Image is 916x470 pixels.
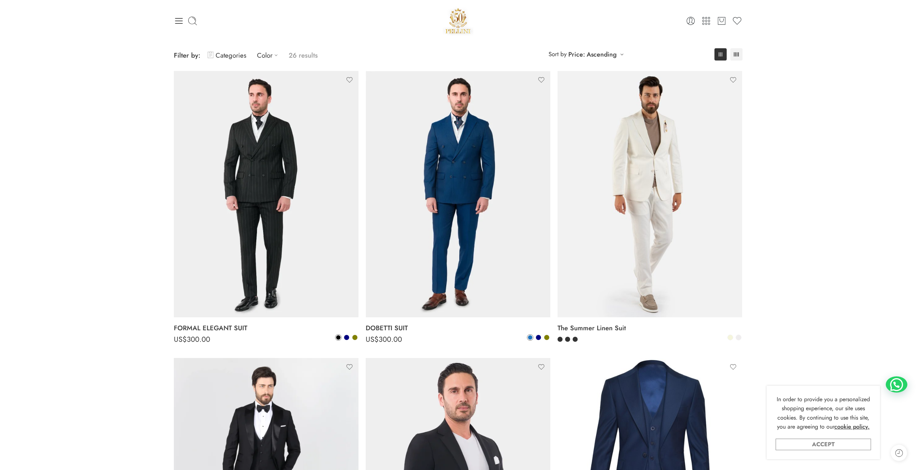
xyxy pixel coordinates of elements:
a: Olive [543,334,550,341]
a: Wishlist [732,16,742,26]
a: Blue [527,334,533,341]
a: Color [257,47,281,64]
p: 26 results [289,47,318,64]
span: In order to provide you a personalized shopping experience, our site uses cookies. By continuing ... [777,395,870,431]
a: Black [335,334,342,341]
a: DOBETTI SUIT [366,321,550,335]
a: Login / Register [686,16,696,26]
span: Sort by [549,48,567,60]
a: FORMAL ELEGANT SUIT [174,321,358,335]
a: Olive [352,334,358,341]
a: Pellini - [443,5,474,36]
a: Navy [343,334,350,341]
a: Categories [208,47,246,64]
bdi: 300.00 [366,334,402,345]
a: The Summer Linen Suit [558,321,742,335]
a: Cart [717,16,727,26]
a: Accept [776,439,871,450]
a: Navy [535,334,542,341]
span: US$ [174,334,187,345]
img: Pellini [443,5,474,36]
span: US$ [366,334,379,345]
a: Off-White [735,334,742,341]
a: cookie policy. [834,422,870,431]
a: Beige [727,334,734,341]
a: Price: Ascending [568,49,617,59]
span: Filter by: [174,50,200,60]
bdi: 300.00 [174,334,210,345]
